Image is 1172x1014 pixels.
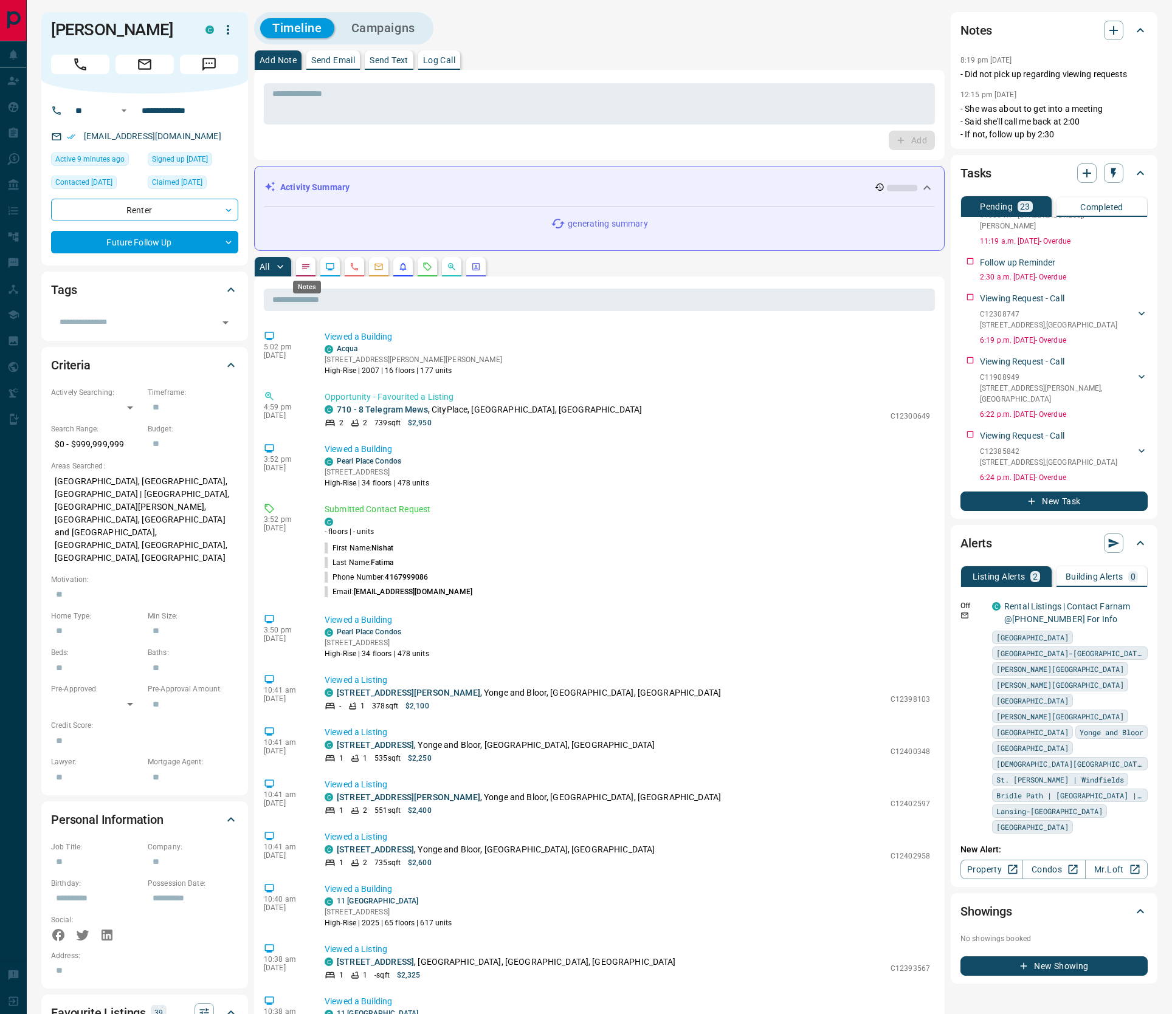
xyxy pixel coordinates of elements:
p: Search Range: [51,423,142,434]
p: 6:24 p.m. [DATE] - Overdue [980,472,1148,483]
div: condos.ca [325,405,333,414]
a: [STREET_ADDRESS] [337,740,414,750]
p: Viewing Request - Call [980,430,1064,442]
p: 10:41 am [264,686,306,694]
span: Message [180,55,238,74]
p: 0 [1131,572,1136,581]
svg: Requests [422,262,432,272]
p: 1 [339,805,343,816]
p: Pre-Approved: [51,683,142,694]
p: - [339,701,341,711]
div: Mon Sep 15 2025 [51,152,142,170]
p: Address: [51,950,238,961]
p: $2,600 [408,857,432,868]
p: - sqft [374,970,390,981]
p: Viewed a Building [325,995,930,1008]
p: 2 [363,857,367,868]
p: 10:40 am [264,895,306,903]
p: Possession Date: [148,878,238,889]
span: [GEOGRAPHIC_DATA] [996,726,1069,738]
p: , Yonge and Bloor, [GEOGRAPHIC_DATA], [GEOGRAPHIC_DATA] [337,843,655,856]
button: Open [217,314,234,331]
a: Condos [1022,860,1085,879]
p: [DATE] [264,351,306,360]
p: C12393567 [891,963,930,974]
span: [EMAIL_ADDRESS][DOMAIN_NAME] [354,588,472,596]
a: 11 [GEOGRAPHIC_DATA] [337,897,418,905]
p: 1 [339,857,343,868]
button: Open [117,103,131,118]
p: 1 [363,753,367,764]
p: Viewed a Building [325,443,930,456]
h2: Alerts [960,533,992,553]
svg: Email [960,611,969,620]
p: 11:19 a.m. [DATE] - Overdue [980,236,1148,247]
div: C11908949[STREET_ADDRESS][PERSON_NAME],[GEOGRAPHIC_DATA] [980,369,1148,407]
p: Log Call [423,56,455,64]
p: - Did not pick up regarding viewing requests [960,68,1148,81]
p: C12402597 [891,798,930,809]
a: Pearl Place Condos [337,628,401,636]
p: [DATE] [264,694,306,703]
a: [STREET_ADDRESS] [337,957,414,967]
p: Company: [148,841,238,852]
p: Home Type: [51,611,142,622]
p: Pending [980,202,1013,211]
p: 739 sqft [374,417,401,428]
p: 8:19 pm [DATE] [960,56,1012,64]
p: , Yonge and Bloor, [GEOGRAPHIC_DATA], [GEOGRAPHIC_DATA] [337,687,721,699]
p: [STREET_ADDRESS] , [GEOGRAPHIC_DATA] [980,320,1117,331]
div: Notes [960,16,1148,45]
h2: Tags [51,280,77,300]
p: - She was about to get into a meeting - Said she'll call me back at 2:00 - If not, follow up by 2:30 [960,103,1148,141]
button: New Showing [960,956,1148,976]
p: Viewed a Building [325,331,930,343]
p: Send Text [370,56,408,64]
p: 2 [363,805,367,816]
div: condos.ca [325,741,333,749]
p: 3:50 pm [264,626,306,634]
h2: Showings [960,902,1012,921]
span: 4167999086 [385,573,428,581]
p: C12385842 [980,446,1117,457]
svg: Notes [301,262,311,272]
span: Signed up [DATE] [152,153,208,165]
p: First Name: [325,543,393,553]
span: [GEOGRAPHIC_DATA] [996,742,1069,754]
div: Renter [51,199,238,221]
p: 1 [360,701,365,711]
p: High-Rise | 2025 | 65 floors | 617 units [325,917,452,928]
p: No showings booked [960,933,1148,944]
p: Min Size: [148,611,238,622]
p: Last Name: [325,557,393,568]
p: 10:41 am [264,790,306,799]
p: C12398103 [891,694,930,705]
svg: Agent Actions [471,262,481,272]
p: Viewing Request - Call [980,355,1064,368]
span: St. [PERSON_NAME] | Windfields [996,773,1124,786]
span: [GEOGRAPHIC_DATA] [996,631,1069,643]
p: , CityPlace, [GEOGRAPHIC_DATA], [GEOGRAPHIC_DATA] [337,403,642,416]
p: Completed [1080,203,1123,211]
span: [PERSON_NAME][GEOGRAPHIC_DATA] [996,663,1124,675]
p: Credit Score: [51,720,238,731]
p: Submitted Contact Request [325,503,930,516]
div: condos.ca [325,957,333,966]
span: [PERSON_NAME][GEOGRAPHIC_DATA] [996,679,1124,691]
div: Wed Jul 02 2025 [148,176,238,193]
p: Mortgage Agent: [148,756,238,767]
p: 3:52 pm [264,515,306,524]
a: Rental Listings | Contact Farnam @[PHONE_NUMBER] For Info [1004,601,1130,624]
p: 1 [339,753,343,764]
div: condos.ca [325,345,333,354]
p: $2,100 [405,701,429,711]
p: 1 [363,970,367,981]
span: Email [115,55,174,74]
p: 2:30 a.m. [DATE] - Overdue [980,272,1148,283]
svg: Emails [374,262,384,272]
p: Follow up Reminder [980,256,1055,269]
p: [DATE] [264,799,306,807]
p: Areas Searched: [51,461,238,471]
a: Acqua [337,344,358,353]
p: 2 [339,417,343,428]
